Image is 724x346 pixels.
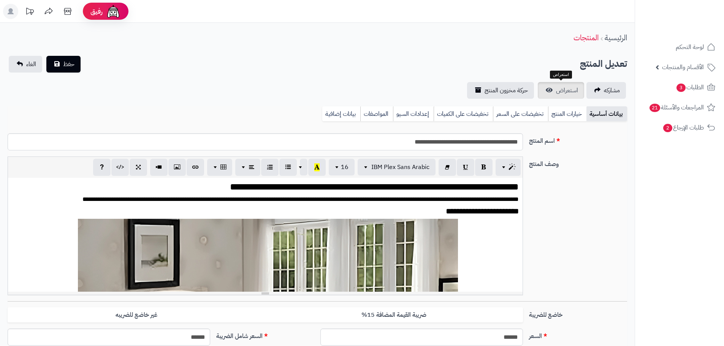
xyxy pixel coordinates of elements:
button: IBM Plex Sans Arabic [358,159,436,175]
label: السعر شامل الضريبة [213,329,317,341]
label: غير خاضع للضريبه [8,307,265,323]
span: 21 [650,104,660,112]
a: مشاركه [586,82,626,99]
a: لوحة التحكم [640,38,719,56]
span: 16 [341,163,349,172]
button: حفظ [46,56,81,73]
img: ai-face.png [106,4,121,19]
a: الرئيسية [605,32,627,43]
a: حركة مخزون المنتج [467,82,534,99]
label: اسم المنتج [526,133,630,145]
h2: تعديل المنتج [580,56,627,72]
span: حركة مخزون المنتج [485,86,528,95]
span: مشاركه [604,86,620,95]
a: تخفيضات على الكميات [434,106,493,122]
img: logo-2.png [672,21,717,37]
a: تخفيضات على السعر [493,106,548,122]
label: وصف المنتج [526,156,630,169]
a: بيانات إضافية [322,106,360,122]
a: استعراض [538,82,584,99]
a: خيارات المنتج [548,106,586,122]
div: استعراض [550,71,572,79]
a: الغاء [9,56,42,73]
a: المراجعات والأسئلة21 [640,98,719,117]
span: استعراض [556,86,578,95]
span: الأقسام والمنتجات [662,62,704,73]
label: السعر [526,329,630,341]
span: طلبات الإرجاع [662,122,704,133]
span: حفظ [63,60,74,69]
span: 2 [663,124,672,132]
span: IBM Plex Sans Arabic [371,163,429,172]
span: الطلبات [676,82,704,93]
a: بيانات أساسية [586,106,627,122]
label: خاضع للضريبة [526,307,630,319]
a: تحديثات المنصة [20,4,39,21]
label: ضريبة القيمة المضافة 15% [265,307,523,323]
a: الطلبات3 [640,78,719,96]
a: المواصفات [360,106,393,122]
span: لوحة التحكم [676,42,704,52]
span: 3 [676,84,686,92]
a: طلبات الإرجاع2 [640,118,719,137]
span: رفيق [90,7,103,16]
a: إعدادات السيو [393,106,434,122]
a: المنتجات [573,32,599,43]
span: المراجعات والأسئلة [649,102,704,113]
button: 16 [329,159,355,175]
span: الغاء [26,60,36,69]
